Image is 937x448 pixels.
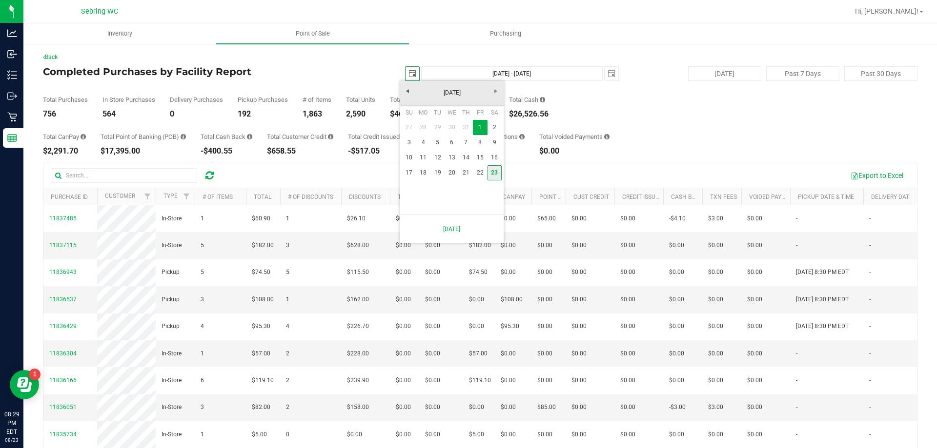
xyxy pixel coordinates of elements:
[347,322,369,331] span: $226.70
[501,430,516,439] span: $0.00
[669,349,684,358] span: $0.00
[347,376,369,385] span: $239.90
[708,214,723,223] span: $3.00
[469,295,484,304] span: $0.00
[179,188,195,205] a: Filter
[869,322,871,331] span: -
[162,268,180,277] span: Pickup
[503,194,525,200] a: CanPay
[10,370,39,399] iframe: Resource center
[406,219,498,239] a: [DATE]
[396,268,411,277] span: $0.00
[201,268,204,277] span: 5
[501,295,523,304] span: $108.00
[747,214,762,223] span: $0.00
[620,295,635,304] span: $0.00
[416,120,430,135] a: 28
[669,295,684,304] span: $0.00
[238,110,288,118] div: 192
[402,150,416,165] a: 10
[708,322,723,331] span: $0.00
[94,29,145,38] span: Inventory
[201,241,204,250] span: 5
[501,241,516,250] span: $0.00
[571,295,587,304] span: $0.00
[844,66,917,81] button: Past 30 Days
[519,134,525,140] i: Sum of all round-up-to-next-dollar total price adjustments for all purchases in the date range.
[869,349,871,358] span: -
[708,376,723,385] span: $0.00
[286,295,289,304] span: 1
[620,241,635,250] span: $0.00
[201,134,252,140] div: Total Cash Back
[501,376,516,385] span: $0.00
[708,349,723,358] span: $0.00
[501,349,516,358] span: $0.00
[328,134,333,140] i: Sum of the successful, non-voided payments using account credit for all purchases in the date range.
[473,135,487,150] a: 8
[459,135,473,150] a: 7
[286,349,289,358] span: 2
[469,241,491,250] span: $182.00
[869,241,871,250] span: -
[267,134,333,140] div: Total Customer Credit
[49,215,77,222] span: 11837485
[201,376,204,385] span: 6
[396,322,411,331] span: $0.00
[459,165,473,180] a: 21
[855,7,918,15] span: Hi, [PERSON_NAME]!
[747,295,762,304] span: $0.00
[43,66,334,77] h4: Completed Purchases by Facility Report
[170,110,223,118] div: 0
[105,193,135,199] a: Customer
[620,322,635,331] span: $0.00
[796,214,797,223] span: -
[398,194,409,200] a: Tax
[396,214,411,223] span: $0.00
[29,369,41,380] iframe: Resource center unread badge
[469,349,488,358] span: $57.00
[49,242,77,249] span: 11837115
[267,147,333,155] div: $658.55
[286,322,289,331] span: 4
[488,165,502,180] a: 23
[537,376,552,385] span: $0.00
[537,295,552,304] span: $0.00
[871,194,913,200] a: Delivery Date
[501,268,516,277] span: $0.00
[488,135,502,150] a: 9
[473,105,487,120] th: Friday
[203,194,233,200] a: # of Items
[469,322,484,331] span: $0.00
[425,403,440,412] span: $0.00
[49,269,77,275] span: 11836943
[252,349,270,358] span: $57.00
[445,150,459,165] a: 13
[43,97,88,103] div: Total Purchases
[430,135,445,150] a: 5
[396,430,411,439] span: $0.00
[49,323,77,330] span: 11836429
[604,134,610,140] i: Sum of all voided payment transaction amounts, excluding tips and transaction fees, for all purch...
[488,120,502,135] a: 2
[708,268,723,277] span: $0.00
[425,268,440,277] span: $0.00
[430,165,445,180] a: 19
[51,194,88,200] a: Purchase ID
[346,110,375,118] div: 2,590
[7,28,17,38] inline-svg: Analytics
[869,430,871,439] span: -
[4,436,19,444] p: 08/23
[501,214,516,223] span: $0.00
[416,150,430,165] a: 11
[798,194,854,200] a: Pickup Date & Time
[43,110,88,118] div: 756
[416,165,430,180] a: 18
[537,403,556,412] span: $85.00
[571,214,587,223] span: $0.00
[51,168,197,183] input: Search...
[425,349,440,358] span: $0.00
[162,403,182,412] span: In-Store
[537,214,556,223] span: $65.00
